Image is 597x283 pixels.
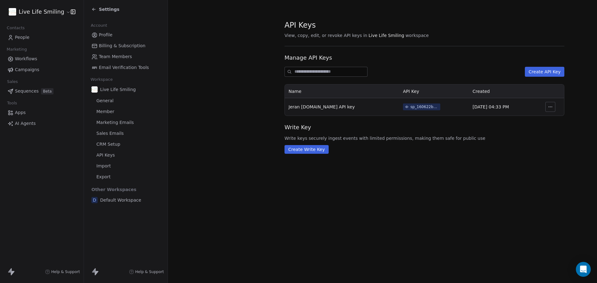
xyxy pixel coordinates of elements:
span: Contacts [4,23,27,33]
button: Create Write Key [285,145,329,154]
a: Team Members [89,52,163,62]
img: LLS%20Logo%20April%202025%20copy%20(1).jpeg [91,86,98,93]
span: Marketing [4,45,30,54]
span: API Keys [96,152,115,158]
a: SequencesBeta [5,86,79,96]
a: Settings [91,6,119,12]
span: Workflows [15,56,37,62]
span: API Keys [285,21,316,30]
a: Help & Support [45,269,80,274]
span: View, copy, edit, or revoke API keys in workspace [285,32,564,39]
span: Billing & Subscription [99,43,146,49]
span: Account [88,21,110,30]
span: Settings [99,6,119,12]
span: Default Workspace [100,197,141,203]
a: Billing & Subscription [89,41,163,51]
a: Member [89,107,163,117]
span: Email Verification Tools [99,64,149,71]
span: Marketing Emails [96,119,134,126]
span: Sales Emails [96,130,124,137]
a: Apps [5,107,79,118]
span: Live Life Smiling [368,32,404,39]
span: Workspace [88,75,115,84]
a: API Keys [89,150,163,160]
span: Live Life Smiling [100,86,136,93]
span: Tools [4,98,20,108]
span: Created [473,89,490,94]
span: Profile [99,32,113,38]
a: Help & Support [129,269,164,274]
a: Workflows [5,54,79,64]
span: Apps [15,109,26,116]
span: Beta [41,88,53,94]
a: People [5,32,79,43]
span: Sales [4,77,21,86]
span: Campaigns [15,66,39,73]
a: AI Agents [5,118,79,129]
span: Help & Support [135,269,164,274]
span: Other Workspaces [89,185,139,194]
img: LLS%20Logo%20April%202025%20copy%20(1).jpeg [9,8,16,16]
span: Jeran [DOMAIN_NAME] API key [289,104,355,109]
a: Marketing Emails [89,117,163,128]
span: Sequences [15,88,39,94]
span: CRM Setup [96,141,120,148]
span: Team Members [99,53,132,60]
a: Profile [89,30,163,40]
span: Help & Support [51,269,80,274]
span: Write Key [285,123,564,131]
a: Campaigns [5,65,79,75]
span: Export [96,174,111,180]
div: Open Intercom Messenger [576,262,591,277]
span: Write keys securely ingest events with limited permissions, making them safe for public use [285,135,564,141]
span: Live Life Smiling [19,8,64,16]
a: Sales Emails [89,128,163,139]
div: sp_160622bc00df4ae58a78d07f6a48ba00 [410,104,438,110]
a: Email Verification Tools [89,62,163,73]
span: Member [96,108,114,115]
span: Manage API Keys [285,54,564,62]
span: AI Agents [15,120,36,127]
td: [DATE] 04:33 PM [469,98,537,116]
span: General [96,98,113,104]
button: Live Life Smiling [7,7,66,17]
span: Import [96,163,111,169]
span: API Key [403,89,419,94]
a: CRM Setup [89,139,163,149]
a: General [89,96,163,106]
a: Export [89,172,163,182]
span: D [91,197,98,203]
span: People [15,34,30,41]
button: Create API Key [525,67,564,77]
span: Name [289,89,301,94]
a: Import [89,161,163,171]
